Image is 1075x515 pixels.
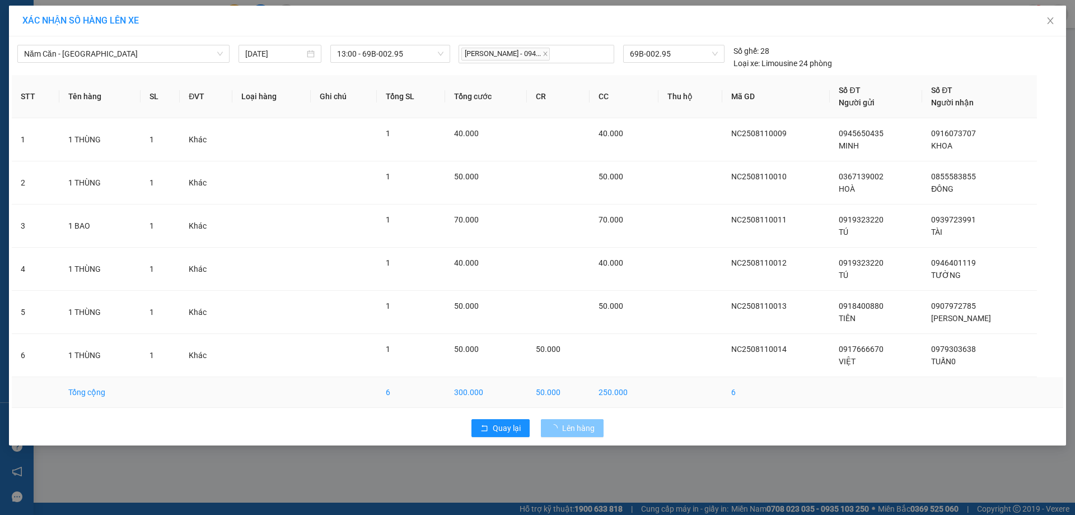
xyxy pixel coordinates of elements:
span: TIÊN [839,314,856,323]
span: 1 [386,258,390,267]
span: 0917666670 [839,345,884,354]
span: [PERSON_NAME] [931,314,991,323]
td: 5 [12,291,59,334]
td: 1 THÙNG [59,334,140,377]
span: NC2508110009 [731,129,787,138]
span: 70.000 [454,215,479,224]
td: 6 [377,377,445,408]
span: Người gửi [839,98,875,107]
span: TÚ [839,271,848,280]
span: close [543,51,548,57]
span: VIỆT [839,357,856,366]
td: Khác [180,291,232,334]
th: STT [12,75,59,118]
span: NC2508110011 [731,215,787,224]
td: 4 [12,248,59,291]
span: Số ghế: [733,45,759,57]
span: loading [550,424,562,432]
td: 250.000 [590,377,659,408]
td: 50.000 [527,377,590,408]
span: TÚ [839,228,848,236]
span: KHOA [931,141,952,150]
td: 1 THÙNG [59,248,140,291]
button: Close [1035,6,1066,37]
span: XÁC NHẬN SỐ HÀNG LÊN XE [22,15,139,26]
td: 1 THÙNG [59,118,140,161]
th: Mã GD [722,75,830,118]
span: Năm Căn - Sài Gòn [24,45,223,62]
th: Tên hàng [59,75,140,118]
span: Người nhận [931,98,974,107]
span: 1 [386,301,390,310]
span: 50.000 [454,301,479,310]
td: 1 BAO [59,205,140,248]
span: HOÀ [839,184,855,193]
span: close [1046,16,1055,25]
th: ĐVT [180,75,232,118]
span: rollback [480,424,488,433]
span: 0918400880 [839,301,884,310]
span: 0919323220 [839,258,884,267]
td: Khác [180,248,232,291]
span: 0367139002 [839,172,884,181]
td: Tổng cộng [59,377,140,408]
th: Loại hàng [232,75,311,118]
span: 0979303638 [931,345,976,354]
span: 0945650435 [839,129,884,138]
th: Ghi chú [311,75,377,118]
td: 6 [12,334,59,377]
th: Tổng cước [445,75,527,118]
td: Khác [180,205,232,248]
th: CR [527,75,590,118]
td: 3 [12,205,59,248]
span: 40.000 [454,129,479,138]
span: Loại xe: [733,57,760,69]
span: 1 [386,129,390,138]
span: 1 [149,221,154,230]
div: Limousine 24 phòng [733,57,832,69]
span: 0907972785 [931,301,976,310]
th: SL [141,75,180,118]
input: 11/08/2025 [245,48,305,60]
td: 1 THÙNG [59,291,140,334]
span: TUẤN0 [931,357,956,366]
span: NC2508110013 [731,301,787,310]
span: TƯỜNG [931,271,961,280]
span: 1 [149,178,154,187]
span: TÀI [931,228,942,236]
span: 40.000 [599,258,623,267]
span: 1 [386,172,390,181]
span: 0939723991 [931,215,976,224]
span: 1 [149,265,154,273]
td: Khác [180,161,232,205]
span: Quay lại [493,422,521,434]
span: 50.000 [599,301,623,310]
td: 1 [12,118,59,161]
th: CC [590,75,659,118]
span: 69B-002.95 [630,45,717,62]
span: 50.000 [454,172,479,181]
span: 1 [149,135,154,144]
span: NC2508110012 [731,258,787,267]
span: [PERSON_NAME] - 094... [461,48,550,61]
th: Tổng SL [377,75,445,118]
span: 0855583855 [931,172,976,181]
span: MINH [839,141,859,150]
span: NC2508110010 [731,172,787,181]
span: ĐÔNG [931,184,954,193]
span: 1 [149,351,154,360]
span: 0916073707 [931,129,976,138]
span: 70.000 [599,215,623,224]
td: Khác [180,118,232,161]
th: Thu hộ [658,75,722,118]
span: 50.000 [454,345,479,354]
span: 0919323220 [839,215,884,224]
span: 50.000 [536,345,560,354]
span: 50.000 [599,172,623,181]
span: 1 [386,215,390,224]
span: Số ĐT [839,86,860,95]
td: 300.000 [445,377,527,408]
span: 40.000 [599,129,623,138]
span: 40.000 [454,258,479,267]
span: 1 [149,308,154,317]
